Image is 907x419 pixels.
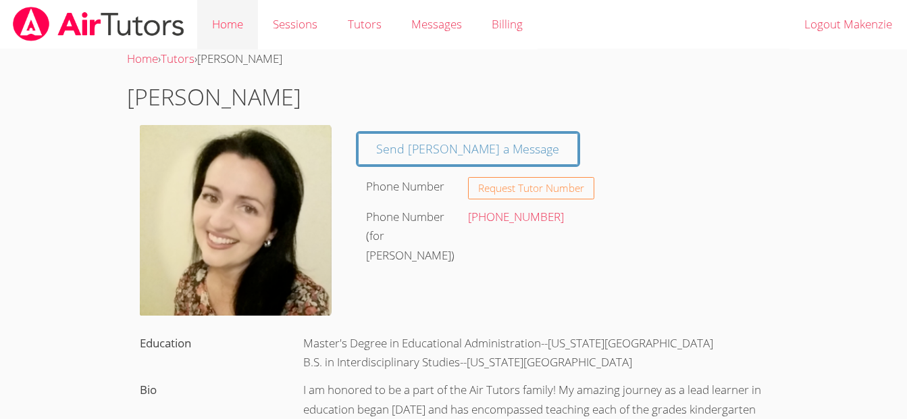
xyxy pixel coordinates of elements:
label: Phone Number (for [PERSON_NAME]) [366,209,455,264]
label: Bio [140,382,157,397]
span: Messages [411,16,462,32]
label: Education [140,335,191,351]
img: Screenshot%202022-07-16%2010.55.09%20PM.png [140,125,332,316]
label: Phone Number [366,178,444,194]
h1: [PERSON_NAME] [127,80,780,114]
span: [PERSON_NAME] [197,51,282,66]
div: › › [127,49,780,69]
span: Request Tutor Number [478,183,584,193]
a: [PHONE_NUMBER] [468,209,564,224]
img: airtutors_banner-c4298cdbf04f3fff15de1276eac7730deb9818008684d7c2e4769d2f7ddbe033.png [11,7,186,41]
button: Request Tutor Number [468,177,594,199]
a: Send [PERSON_NAME] a Message [358,133,579,165]
a: Home [127,51,158,66]
div: Master's Degree in Educational Administration--[US_STATE][GEOGRAPHIC_DATA] B.S. in Interdisciplin... [290,330,780,377]
a: Tutors [161,51,195,66]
